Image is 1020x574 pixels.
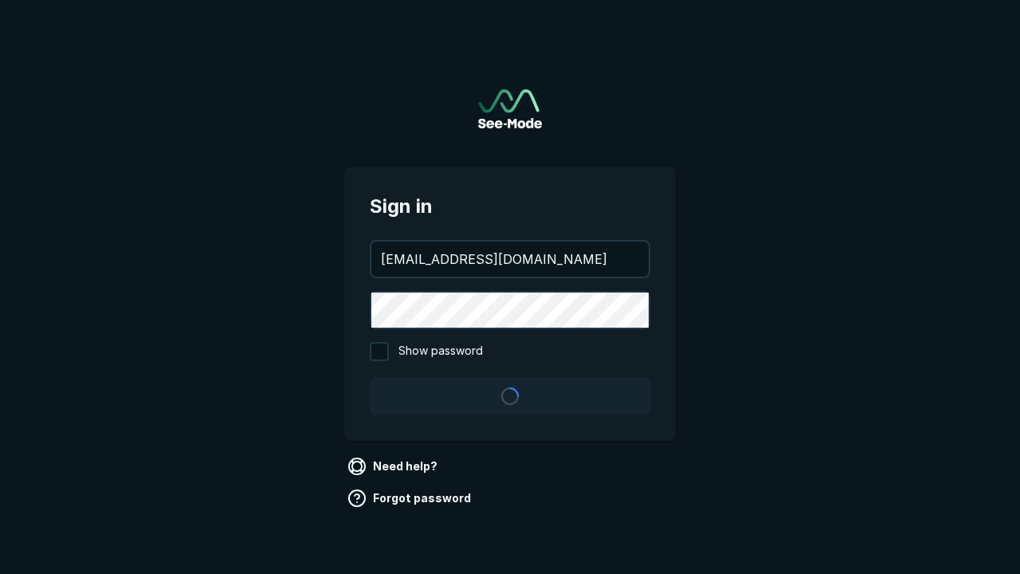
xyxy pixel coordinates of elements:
span: Sign in [370,192,650,221]
input: your@email.com [371,242,649,277]
a: Go to sign in [478,89,542,128]
a: Need help? [344,454,444,479]
a: Forgot password [344,486,477,511]
img: See-Mode Logo [478,89,542,128]
span: Show password [398,342,483,361]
